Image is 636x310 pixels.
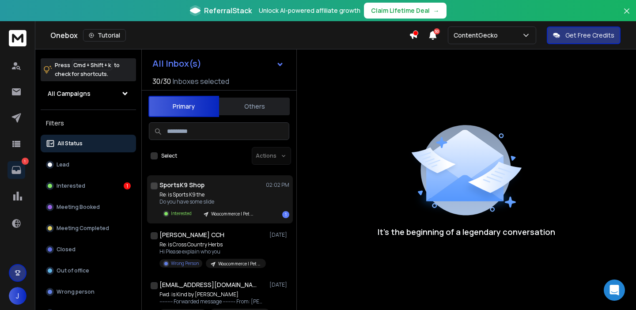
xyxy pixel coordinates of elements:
[57,246,76,253] p: Closed
[565,31,614,40] p: Get Free Credits
[57,225,109,232] p: Meeting Completed
[159,248,265,255] p: Hi Please explain who you
[72,60,112,70] span: Cmd + Shift + k
[159,191,259,198] p: Re: is Sports K9 the
[621,5,632,26] button: Close banner
[41,241,136,258] button: Closed
[159,181,204,189] h1: SportsK9 Shop
[364,3,447,19] button: Claim Lifetime Deal→
[124,182,131,189] div: 1
[159,291,265,298] p: Fwd: is Kind by [PERSON_NAME]
[434,28,440,34] span: 50
[9,287,26,305] button: J
[48,89,91,98] h1: All Campaigns
[57,182,85,189] p: Interested
[41,156,136,174] button: Lead
[22,158,29,165] p: 1
[41,85,136,102] button: All Campaigns
[41,262,136,280] button: Out of office
[282,211,289,218] div: 1
[219,97,290,116] button: Others
[152,76,171,87] span: 30 / 30
[204,5,252,16] span: ReferralStack
[159,241,265,248] p: Re: is Cross Country Herbs
[57,140,83,147] p: All Status
[218,261,261,267] p: Woocommerce | Pet Food & Supplies | [GEOGRAPHIC_DATA] | Eerik's unhinged, shorter | [DATE]
[159,198,259,205] p: Do you have some slide
[433,6,439,15] span: →
[161,152,177,159] label: Select
[57,161,69,168] p: Lead
[57,288,95,295] p: Wrong person
[259,6,360,15] p: Unlock AI-powered affiliate growth
[41,177,136,195] button: Interested1
[152,59,201,68] h1: All Inbox(s)
[269,231,289,238] p: [DATE]
[159,280,257,289] h1: [EMAIL_ADDRESS][DOMAIN_NAME]
[159,298,265,305] p: ---------- Forwarded message --------- From: [PERSON_NAME]
[145,55,291,72] button: All Inbox(s)
[41,219,136,237] button: Meeting Completed
[41,135,136,152] button: All Status
[8,161,25,179] a: 1
[55,61,120,79] p: Press to check for shortcuts.
[57,267,89,274] p: Out of office
[604,280,625,301] div: Open Intercom Messenger
[83,29,126,42] button: Tutorial
[547,26,621,44] button: Get Free Credits
[57,204,100,211] p: Meeting Booked
[266,181,289,189] p: 02:02 PM
[378,226,555,238] p: It’s the beginning of a legendary conversation
[41,283,136,301] button: Wrong person
[41,198,136,216] button: Meeting Booked
[269,281,289,288] p: [DATE]
[171,260,199,267] p: Wrong Person
[148,96,219,117] button: Primary
[50,29,409,42] div: Onebox
[41,117,136,129] h3: Filters
[454,31,501,40] p: ContentGecko
[171,210,192,217] p: Interested
[173,76,229,87] h3: Inboxes selected
[211,211,254,217] p: Woocommerce | Pet Food & Supplies | [GEOGRAPHIC_DATA] | Eerik's unhinged, shorter | [DATE]
[159,231,224,239] h1: [PERSON_NAME] CCH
